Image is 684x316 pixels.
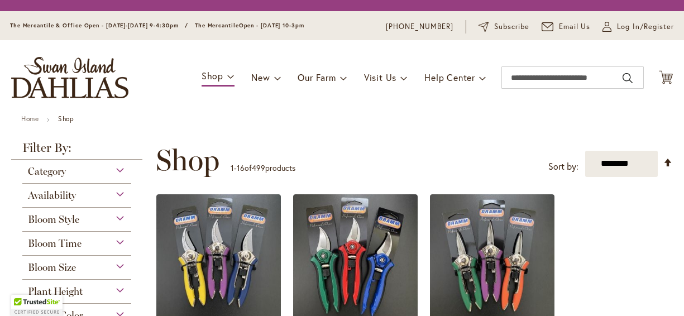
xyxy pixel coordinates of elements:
label: Sort by: [548,156,578,177]
span: Log In/Register [617,21,674,32]
span: Shop [156,143,219,177]
span: Subscribe [494,21,529,32]
span: Availability [28,189,76,202]
span: Shop [202,70,223,82]
span: Category [28,165,66,178]
span: The Mercantile & Office Open - [DATE]-[DATE] 9-4:30pm / The Mercantile [10,22,239,29]
span: Plant Height [28,285,83,298]
a: store logo [11,57,128,98]
span: Visit Us [364,71,396,83]
span: Open - [DATE] 10-3pm [239,22,304,29]
span: 16 [237,162,245,173]
span: Bloom Size [28,261,76,274]
span: Email Us [559,21,591,32]
a: Email Us [542,21,591,32]
span: Bloom Style [28,213,79,226]
button: Search [623,69,633,87]
a: Log In/Register [602,21,674,32]
p: - of products [231,159,295,177]
a: Subscribe [479,21,529,32]
span: 499 [252,162,265,173]
span: Our Farm [298,71,336,83]
div: TrustedSite Certified [11,295,63,316]
a: Home [21,114,39,123]
strong: Filter By: [11,142,142,160]
span: New [251,71,270,83]
span: Bloom Time [28,237,82,250]
strong: Shop [58,114,74,123]
span: Help Center [424,71,475,83]
span: 1 [231,162,234,173]
a: [PHONE_NUMBER] [386,21,453,32]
